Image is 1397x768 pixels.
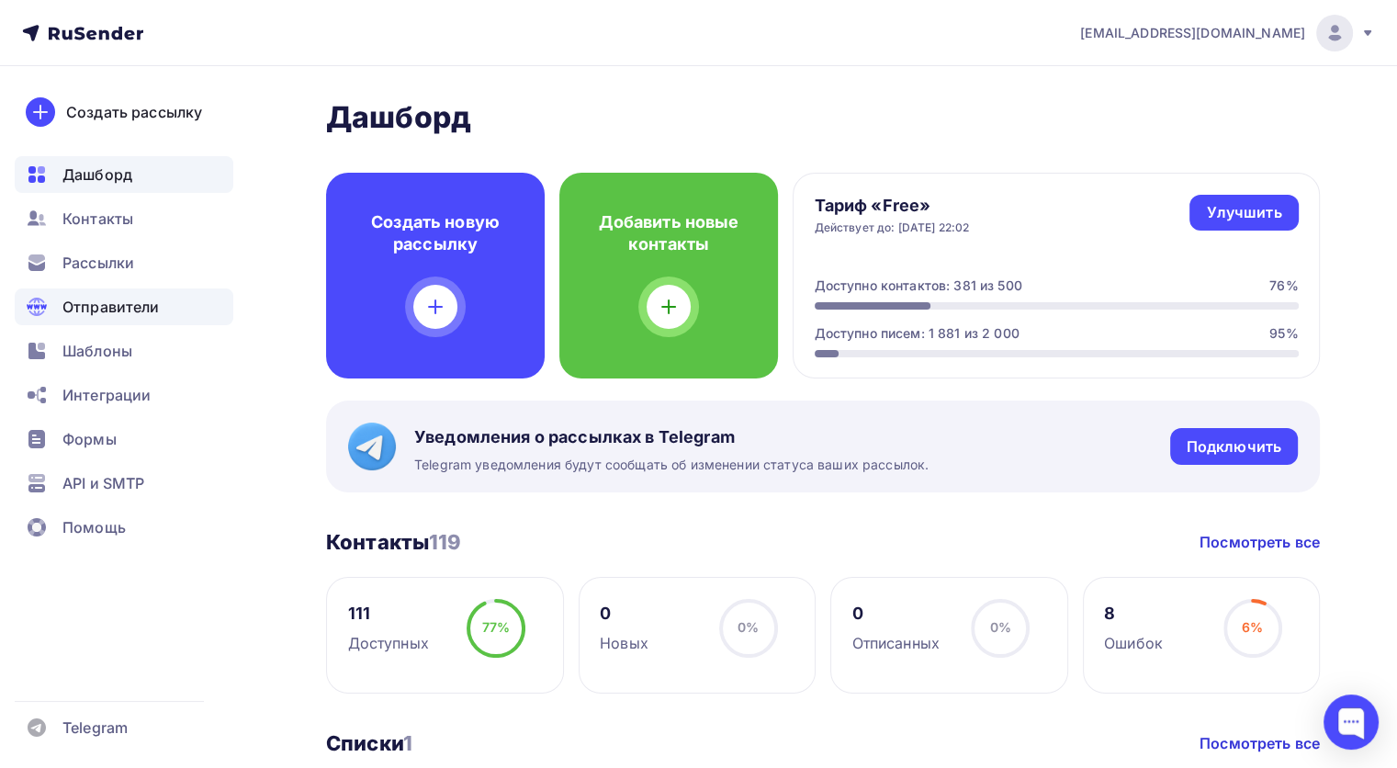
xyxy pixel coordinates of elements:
span: 0% [738,619,759,635]
div: 0 [600,603,648,625]
span: Уведомления о рассылках в Telegram [414,426,929,448]
span: 0% [989,619,1010,635]
div: Действует до: [DATE] 22:02 [815,220,970,235]
a: Отправители [15,288,233,325]
div: Подключить [1187,436,1281,457]
h3: Контакты [326,529,462,555]
div: Улучшить [1206,202,1281,223]
h3: Списки [326,730,412,756]
div: Доступно писем: 1 881 из 2 000 [815,324,1020,343]
h2: Дашборд [326,99,1320,136]
span: Шаблоны [62,340,132,362]
span: Дашборд [62,164,132,186]
span: Интеграции [62,384,151,406]
span: Telegram уведомления будут сообщать об изменении статуса ваших рассылок. [414,456,929,474]
span: 119 [429,530,461,554]
span: Отправители [62,296,160,318]
a: Формы [15,421,233,457]
div: Новых [600,632,648,654]
a: Дашборд [15,156,233,193]
span: Контакты [62,208,133,230]
span: Telegram [62,717,128,739]
div: 0 [852,603,940,625]
a: Посмотреть все [1200,732,1320,754]
span: 6% [1242,619,1263,635]
span: [EMAIL_ADDRESS][DOMAIN_NAME] [1080,24,1305,42]
div: 95% [1269,324,1298,343]
div: 111 [348,603,429,625]
a: Посмотреть все [1200,531,1320,553]
span: 1 [403,731,412,755]
div: 8 [1104,603,1163,625]
h4: Добавить новые контакты [589,211,749,255]
span: API и SMTP [62,472,144,494]
div: Доступных [348,632,429,654]
span: Формы [62,428,117,450]
a: Контакты [15,200,233,237]
span: Помощь [62,516,126,538]
h4: Тариф «Free» [815,195,970,217]
h4: Создать новую рассылку [355,211,515,255]
div: Создать рассылку [66,101,202,123]
a: Шаблоны [15,333,233,369]
div: Отписанных [852,632,940,654]
div: 76% [1269,277,1298,295]
a: [EMAIL_ADDRESS][DOMAIN_NAME] [1080,15,1375,51]
a: Рассылки [15,244,233,281]
div: Доступно контактов: 381 из 500 [815,277,1022,295]
div: Ошибок [1104,632,1163,654]
span: Рассылки [62,252,134,274]
span: 77% [482,619,510,635]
